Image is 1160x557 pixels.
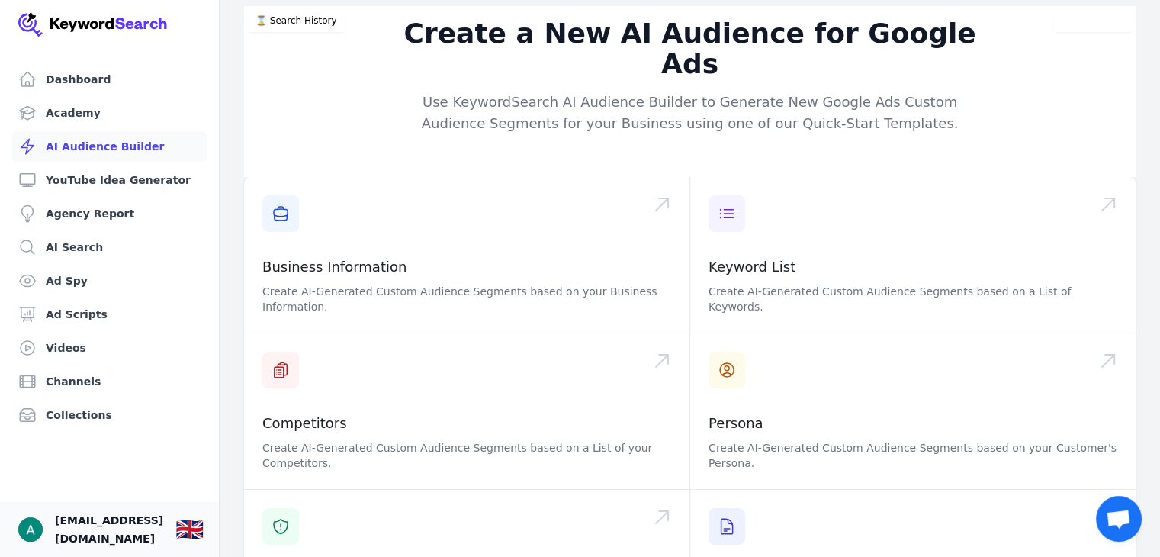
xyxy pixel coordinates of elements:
[397,18,983,79] h2: Create a New AI Audience for Google Ads
[262,415,347,431] a: Competitors
[709,259,795,275] a: Keyword List
[175,514,204,545] button: 🇬🇧
[12,98,207,128] a: Academy
[18,12,168,37] img: Your Company
[12,266,207,296] a: Ad Spy
[12,64,207,95] a: Dashboard
[12,131,207,162] a: AI Audience Builder
[12,333,207,363] a: Videos
[1053,9,1133,32] button: Video Tutorial
[12,232,207,262] a: AI Search
[247,9,345,32] button: ⌛️ Search History
[175,516,204,543] div: 🇬🇧
[262,259,406,275] a: Business Information
[55,511,163,548] span: [EMAIL_ADDRESS][DOMAIN_NAME]
[397,92,983,134] p: Use KeywordSearch AI Audience Builder to Generate New Google Ads Custom Audience Segments for you...
[18,517,43,542] img: Arihant Jain
[18,517,43,542] button: Open user button
[12,366,207,397] a: Channels
[1096,496,1142,542] div: Open chat
[12,165,207,195] a: YouTube Idea Generator
[12,400,207,430] a: Collections
[12,299,207,330] a: Ad Scripts
[12,198,207,229] a: Agency Report
[709,415,763,431] a: Persona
